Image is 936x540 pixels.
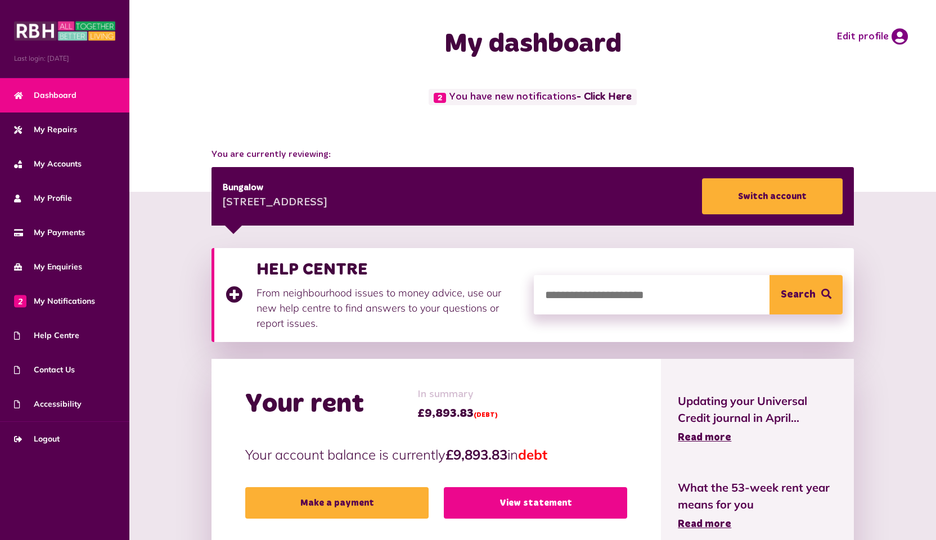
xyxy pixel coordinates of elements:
a: Updating your Universal Credit journal in April... Read more [678,393,836,445]
a: Make a payment [245,487,429,519]
h2: Your rent [245,388,364,421]
span: 2 [14,295,26,307]
span: My Payments [14,227,85,238]
span: Dashboard [14,89,76,101]
span: In summary [417,387,498,402]
a: Switch account [702,178,843,214]
h3: HELP CENTRE [256,259,523,280]
span: My Repairs [14,124,77,136]
span: 2 [434,93,446,103]
p: Your account balance is currently in [245,444,627,465]
a: What the 53-week rent year means for you Read more [678,479,836,532]
span: Updating your Universal Credit journal in April... [678,393,836,426]
span: Contact Us [14,364,75,376]
strong: £9,893.83 [445,446,507,463]
a: Edit profile [836,28,908,45]
button: Search [769,275,843,314]
span: Logout [14,433,60,445]
span: You are currently reviewing: [211,148,854,161]
span: My Profile [14,192,72,204]
span: My Enquiries [14,261,82,273]
span: My Notifications [14,295,95,307]
p: From neighbourhood issues to money advice, use our new help centre to find answers to your questi... [256,285,523,331]
img: MyRBH [14,20,115,42]
span: You have new notifications [429,89,636,105]
div: Bungalow [223,181,327,195]
span: Search [781,275,816,314]
a: - Click Here [577,92,632,102]
div: [STREET_ADDRESS] [223,195,327,211]
span: My Accounts [14,158,82,170]
h1: My dashboard [343,28,723,61]
span: £9,893.83 [417,405,498,422]
span: Help Centre [14,330,79,341]
span: (DEBT) [474,412,498,418]
span: debt [518,446,547,463]
span: What the 53-week rent year means for you [678,479,836,513]
span: Read more [678,433,731,443]
span: Read more [678,519,731,529]
a: View statement [444,487,627,519]
span: Last login: [DATE] [14,53,115,64]
span: Accessibility [14,398,82,410]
